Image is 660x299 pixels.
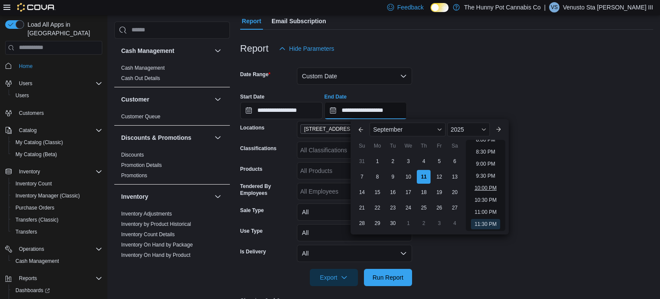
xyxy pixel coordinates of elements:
[2,107,106,119] button: Customers
[471,195,500,205] li: 10:30 PM
[240,71,271,78] label: Date Range
[473,135,499,145] li: 8:00 PM
[297,224,412,241] button: All
[549,2,559,12] div: Venusto Sta Maria III
[19,63,33,70] span: Home
[544,2,546,12] p: |
[2,60,106,72] button: Home
[370,123,445,136] div: Button. Open the month selector. September is currently selected.
[240,166,263,173] label: Products
[12,227,40,237] a: Transfers
[15,204,55,211] span: Purchase Orders
[15,108,102,118] span: Customers
[12,149,61,160] a: My Catalog (Beta)
[354,123,368,136] button: Previous Month
[213,94,223,105] button: Customer
[401,139,415,153] div: We
[289,44,334,53] span: Hide Parameters
[121,133,191,142] h3: Discounts & Promotions
[473,171,499,181] li: 9:30 PM
[9,178,106,190] button: Inventory Count
[492,123,505,136] button: Next month
[121,242,193,248] a: Inventory On Hand by Package
[401,185,415,199] div: day-17
[448,170,461,184] div: day-13
[15,166,43,177] button: Inventory
[417,170,431,184] div: day-11
[15,273,102,284] span: Reports
[386,185,400,199] div: day-16
[9,214,106,226] button: Transfers (Classic)
[12,227,102,237] span: Transfers
[121,211,172,217] a: Inventory Adjustments
[121,113,160,120] span: Customer Queue
[121,133,211,142] button: Discounts & Promotions
[448,216,461,230] div: day-4
[121,192,148,201] h3: Inventory
[473,159,499,169] li: 9:00 PM
[364,269,412,286] button: Run Report
[2,166,106,178] button: Inventory
[9,202,106,214] button: Purchase Orders
[15,139,63,146] span: My Catalog (Classic)
[15,108,47,118] a: Customers
[15,216,58,223] span: Transfers (Classic)
[417,216,431,230] div: day-2
[19,275,37,282] span: Reports
[397,3,424,12] span: Feedback
[297,203,412,221] button: All
[275,40,338,57] button: Hide Parameters
[2,243,106,255] button: Operations
[300,124,366,134] span: 2173 Yonge St
[114,111,230,125] div: Customer
[324,93,347,100] label: End Date
[15,92,29,99] span: Users
[19,80,32,87] span: Users
[12,215,102,225] span: Transfers (Classic)
[121,172,147,179] span: Promotions
[370,216,384,230] div: day-29
[12,285,53,296] a: Dashboards
[240,43,269,54] h3: Report
[15,287,50,294] span: Dashboards
[213,133,223,143] button: Discounts & Promotions
[121,114,160,120] a: Customer Queue
[240,102,323,119] input: Press the down key to open a popover containing a calendar.
[448,154,461,168] div: day-6
[448,139,461,153] div: Sa
[121,75,160,82] span: Cash Out Details
[9,226,106,238] button: Transfers
[121,221,191,227] a: Inventory by Product Historical
[417,139,431,153] div: Th
[471,219,500,229] li: 11:30 PM
[563,2,653,12] p: Venusto Sta [PERSON_NAME] III
[370,170,384,184] div: day-8
[386,139,400,153] div: Tu
[324,102,407,119] input: Press the down key to enter a popover containing a calendar. Press the escape key to close the po...
[9,190,106,202] button: Inventory Manager (Classic)
[15,273,40,284] button: Reports
[240,248,266,255] label: Is Delivery
[15,258,59,265] span: Cash Management
[2,77,106,89] button: Users
[121,252,190,258] a: Inventory On Hand by Product
[370,139,384,153] div: Mo
[12,179,102,189] span: Inventory Count
[432,201,446,215] div: day-26
[386,154,400,168] div: day-2
[15,61,102,71] span: Home
[121,152,144,158] a: Discounts
[15,78,102,89] span: Users
[417,201,431,215] div: day-25
[471,207,500,217] li: 11:00 PM
[386,216,400,230] div: day-30
[15,125,40,136] button: Catalog
[315,269,353,286] span: Export
[121,46,211,55] button: Cash Management
[213,191,223,202] button: Inventory
[432,154,446,168] div: day-5
[9,284,106,296] a: Dashboards
[15,166,102,177] span: Inventory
